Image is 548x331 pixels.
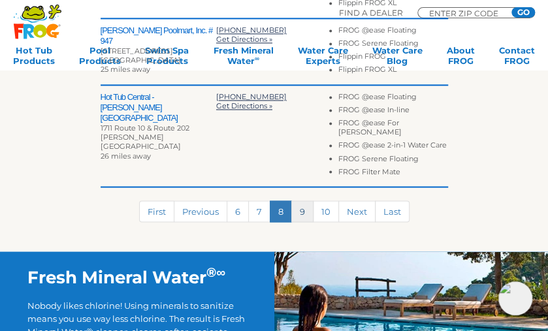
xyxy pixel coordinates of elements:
input: GO [511,7,535,18]
img: openIcon [498,281,532,315]
div: [GEOGRAPHIC_DATA] [101,55,216,65]
li: FROG @ease Floating [338,25,447,39]
span: 25 miles away [101,65,150,74]
a: 7 [248,200,270,222]
h2: [PERSON_NAME] Poolmart, Inc. # 947 [101,25,216,46]
a: PoolProducts [79,45,121,71]
a: 10 [313,200,339,222]
sup: ∞ [216,264,225,279]
div: [STREET_ADDRESS] [101,46,216,55]
li: FROG Filter Mate [338,166,447,180]
a: ContactFROG [499,45,535,71]
li: FROG @ease 2-in-1 Water Care [338,140,447,153]
a: Last [375,200,410,222]
li: FROG @ease For [PERSON_NAME] [338,118,447,140]
li: Flippin FROG [338,52,447,65]
input: Zip Code Form [428,10,506,16]
div: 1711 Route 10 & Route 202 [101,123,216,133]
a: Hot TubProducts [13,45,55,71]
li: FROG Serene Floating [338,153,447,166]
a: Get Directions » [216,101,272,110]
a: 8 [270,200,292,222]
h2: Fresh Mineral Water [27,266,247,287]
a: 6 [227,200,249,222]
div: [PERSON_NAME][GEOGRAPHIC_DATA] [101,133,216,151]
li: FROG Serene Floating [338,39,447,52]
h2: Hot Tub Central - [PERSON_NAME][GEOGRAPHIC_DATA] [101,92,216,123]
sup: ® [206,264,216,279]
a: Previous [174,200,227,222]
a: 9 [291,200,314,222]
a: [PHONE_NUMBER] [216,25,287,35]
span: 26 miles away [101,151,151,160]
a: Next [338,200,376,222]
a: First [139,200,174,222]
li: FROG @ease In-line [338,105,447,118]
a: AboutFROG [447,45,475,71]
li: FROG @ease Floating [338,92,447,105]
a: [PHONE_NUMBER] [216,92,287,101]
a: Get Directions » [216,35,272,44]
li: Flippin FROG XL [338,65,447,78]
